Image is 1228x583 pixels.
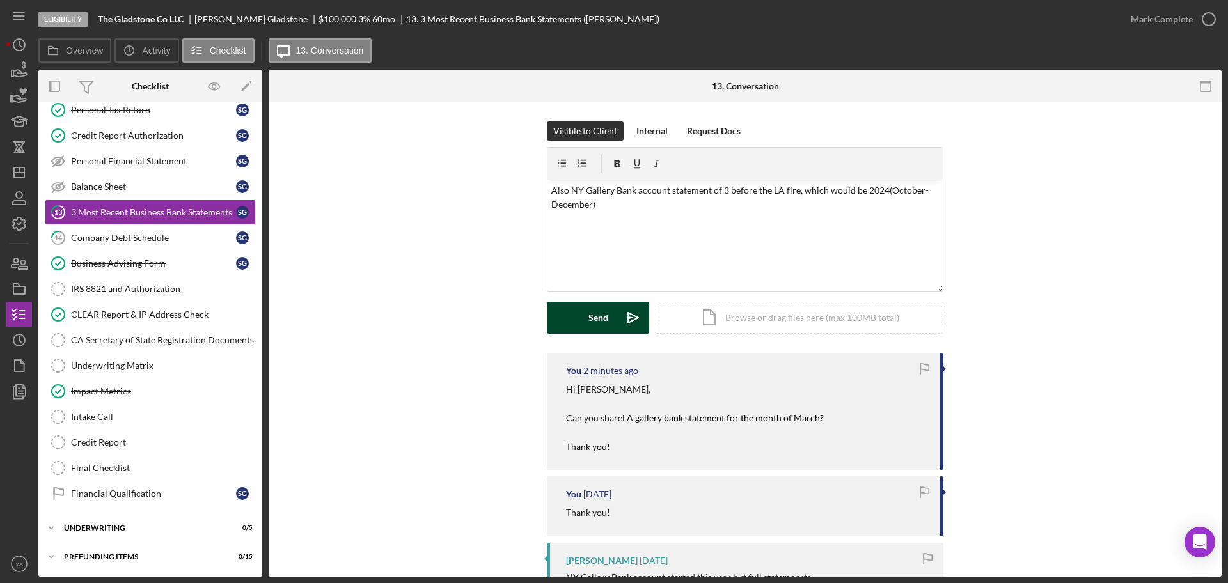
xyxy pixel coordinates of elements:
[45,251,256,276] a: Business Advising FormSG
[98,14,184,24] b: The Gladstone Co LLC
[6,551,32,577] button: YA
[71,361,255,371] div: Underwriting Matrix
[71,386,255,396] div: Impact Metrics
[566,382,824,454] p: Hi [PERSON_NAME], Can you share
[236,487,249,500] div: S G
[45,481,256,506] a: Financial QualificationSG
[71,335,255,345] div: CA Secretary of State Registration Documents
[687,121,741,141] div: Request Docs
[71,207,236,217] div: 3 Most Recent Business Bank Statements
[712,81,779,91] div: 13. Conversation
[1185,527,1215,557] div: Open Intercom Messenger
[236,257,249,270] div: S G
[71,105,236,115] div: Personal Tax Return
[64,553,221,561] div: Prefunding Items
[296,45,364,56] label: 13. Conversation
[553,121,617,141] div: Visible to Client
[406,14,659,24] div: 13. 3 Most Recent Business Bank Statements ([PERSON_NAME])
[45,302,256,327] a: CLEAR Report & IP Address Check
[45,430,256,455] a: Credit Report
[583,366,638,376] time: 2025-10-07 23:36
[372,14,395,24] div: 60 mo
[236,129,249,142] div: S G
[45,455,256,481] a: Final Checklist
[71,488,236,499] div: Financial Qualification
[45,327,256,353] a: CA Secretary of State Registration Documents
[583,489,611,499] time: 2025-10-02 23:11
[45,97,256,123] a: Personal Tax ReturnSG
[45,123,256,148] a: Credit Report AuthorizationSG
[45,174,256,199] a: Balance SheetSG
[71,182,236,192] div: Balance Sheet
[230,553,253,561] div: 0 / 15
[236,155,249,167] div: S G
[71,156,236,166] div: Personal Financial Statement
[566,572,811,582] div: NY Gallery Bank account started this year but full statemenrts
[566,556,638,566] div: [PERSON_NAME]
[45,276,256,302] a: IRS 8821 and Authorization
[1118,6,1222,32] button: Mark Complete
[681,121,747,141] button: Request Docs
[71,233,236,243] div: Company Debt Schedule
[71,130,236,141] div: Credit Report Authorization
[236,231,249,244] div: S G
[71,463,255,473] div: Final Checklist
[54,208,62,216] tspan: 13
[230,524,253,532] div: 0 / 5
[38,38,111,63] button: Overview
[319,13,356,24] span: $100,000
[64,524,221,532] div: Underwriting
[71,437,255,447] div: Credit Report
[1131,6,1193,32] div: Mark Complete
[566,412,824,452] mark: LA gallery bank statement for the month of March? Thank you!
[71,309,255,320] div: CLEAR Report & IP Address Check
[114,38,178,63] button: Activity
[588,302,608,334] div: Send
[71,258,236,268] div: Business Advising Form
[45,199,256,225] a: 133 Most Recent Business Bank StatementsSG
[71,284,255,294] div: IRS 8821 and Authorization
[566,366,581,376] div: You
[547,302,649,334] button: Send
[236,206,249,219] div: S G
[194,14,319,24] div: [PERSON_NAME] Gladstone
[566,489,581,499] div: You
[45,378,256,404] a: Impact Metrics
[269,38,372,63] button: 13. Conversation
[236,104,249,116] div: S G
[182,38,255,63] button: Checklist
[66,45,103,56] label: Overview
[358,14,370,24] div: 3 %
[54,233,63,242] tspan: 14
[640,556,668,566] time: 2025-10-02 21:48
[547,121,624,141] button: Visible to Client
[132,81,169,91] div: Checklist
[236,180,249,193] div: S G
[45,404,256,430] a: Intake Call
[45,225,256,251] a: 14Company Debt ScheduleSG
[15,561,24,568] text: YA
[566,506,610,520] p: Thank you!
[210,45,246,56] label: Checklist
[38,12,88,27] div: Eligibility
[551,183,940,212] p: Also NY Gallery Bank account statement of 3 before the LA fire, which would be 2024(October- Dece...
[45,148,256,174] a: Personal Financial StatementSG
[636,121,668,141] div: Internal
[142,45,170,56] label: Activity
[45,353,256,378] a: Underwriting Matrix
[71,412,255,422] div: Intake Call
[630,121,674,141] button: Internal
